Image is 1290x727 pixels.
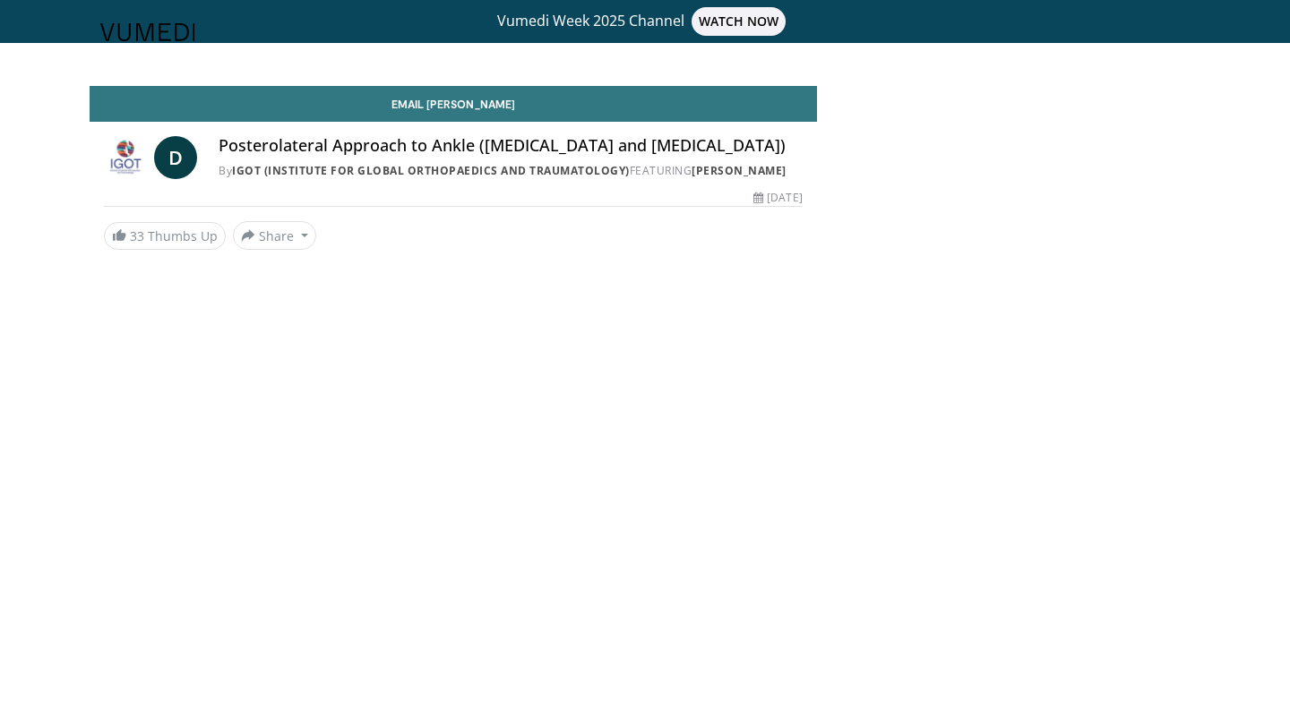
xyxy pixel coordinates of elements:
h4: Posterolateral Approach to Ankle ([MEDICAL_DATA] and [MEDICAL_DATA]) [219,136,803,156]
a: 33 Thumbs Up [104,222,226,250]
a: IGOT (Institute for Global Orthopaedics and Traumatology) [232,163,630,178]
a: Email [PERSON_NAME] [90,86,817,122]
a: [PERSON_NAME] [692,163,787,178]
img: VuMedi Logo [100,23,195,41]
span: 33 [130,227,144,244]
a: D [154,136,197,179]
div: [DATE] [753,190,802,206]
button: Share [233,221,316,250]
div: By FEATURING [219,163,803,179]
img: IGOT (Institute for Global Orthopaedics and Traumatology) [104,136,147,179]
